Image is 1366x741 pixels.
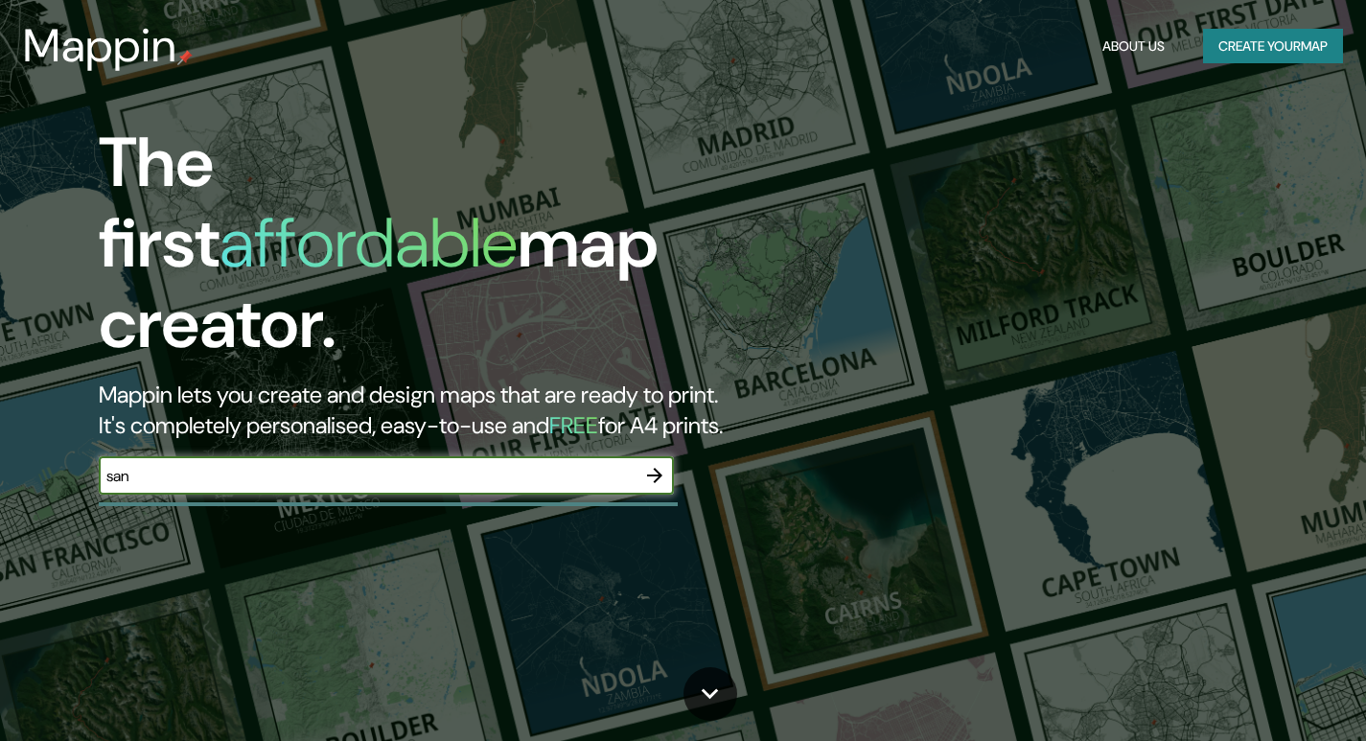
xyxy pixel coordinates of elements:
h5: FREE [549,410,598,440]
input: Choose your favourite place [99,465,636,487]
button: Create yourmap [1203,29,1343,64]
img: mappin-pin [177,50,193,65]
h1: affordable [220,198,518,288]
h3: Mappin [23,19,177,73]
h2: Mappin lets you create and design maps that are ready to print. It's completely personalised, eas... [99,380,782,441]
h1: The first map creator. [99,123,782,380]
button: About Us [1095,29,1172,64]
